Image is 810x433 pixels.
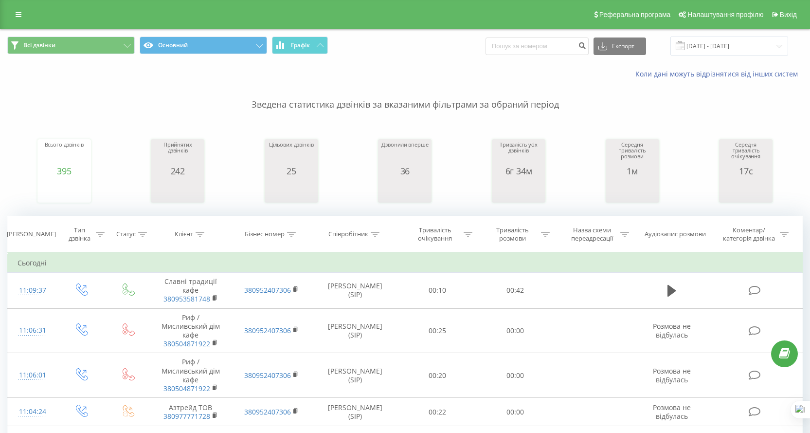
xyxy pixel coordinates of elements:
div: Тривалість очікування [409,226,461,243]
td: Славні традиції кафе [150,273,231,309]
div: 11:09:37 [18,281,48,300]
td: Риф / Мисливський дім кафе [150,308,231,353]
td: 00:00 [476,353,554,398]
td: [PERSON_NAME] (SIP) [312,398,399,426]
span: Реферальна програма [599,11,671,19]
a: 380952407306 [244,326,291,335]
td: 00:20 [398,353,476,398]
span: Налаштування профілю [687,11,763,19]
div: Цільових дзвінків [269,142,314,166]
div: Тип дзвінка [66,226,93,243]
div: Середня тривалість розмови [608,142,657,166]
a: 380977771728 [163,412,210,421]
span: Розмова не відбулась [653,321,691,339]
div: Клієнт [175,230,193,239]
div: Співробітник [328,230,368,239]
div: Назва схеми переадресації [566,226,618,243]
div: Середня тривалість очікування [721,142,770,166]
a: 380952407306 [244,407,291,416]
td: [PERSON_NAME] (SIP) [312,308,399,353]
a: Коли дані можуть відрізнятися вiд інших систем [635,69,803,78]
td: [PERSON_NAME] (SIP) [312,353,399,398]
td: Риф / Мисливський дім кафе [150,353,231,398]
button: Графік [272,37,328,54]
div: 11:06:01 [18,366,48,385]
span: Розмова не відбулась [653,403,691,421]
td: 00:22 [398,398,476,426]
div: Всього дзвінків [45,142,84,166]
div: Тривалість усіх дзвінків [494,142,543,166]
div: 36 [381,166,428,176]
div: 11:06:31 [18,321,48,340]
div: 242 [153,166,202,176]
div: Прийнятих дзвінків [153,142,202,166]
div: 11:04:24 [18,402,48,421]
div: 395 [45,166,84,176]
td: Сьогодні [8,253,803,273]
div: Бізнес номер [245,230,285,239]
div: Дзвонили вперше [381,142,428,166]
div: 25 [269,166,314,176]
div: Статус [116,230,136,239]
div: 1м [608,166,657,176]
div: Тривалість розмови [486,226,539,243]
a: 380504871922 [163,384,210,393]
td: 00:42 [476,273,554,309]
td: 00:25 [398,308,476,353]
td: 00:00 [476,398,554,426]
span: Розмова не відбулась [653,366,691,384]
a: 380952407306 [244,285,291,295]
button: Всі дзвінки [7,37,135,54]
div: [PERSON_NAME] [7,230,56,239]
a: 380952407306 [244,371,291,380]
a: 380504871922 [163,339,210,348]
span: Графік [291,42,310,49]
div: Аудіозапис розмови [645,230,706,239]
div: 6г 34м [494,166,543,176]
td: 00:00 [476,308,554,353]
span: Вихід [780,11,797,19]
td: Азтрейд ТОВ [150,398,231,426]
td: 00:10 [398,273,476,309]
p: Зведена статистика дзвінків за вказаними фільтрами за обраний період [7,79,803,111]
a: 380953581748 [163,294,210,303]
div: Коментар/категорія дзвінка [720,226,777,243]
td: [PERSON_NAME] (SIP) [312,273,399,309]
input: Пошук за номером [486,38,589,55]
div: 17с [721,166,770,176]
button: Експорт [594,38,646,55]
span: Всі дзвінки [23,41,55,49]
button: Основний [140,37,267,54]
